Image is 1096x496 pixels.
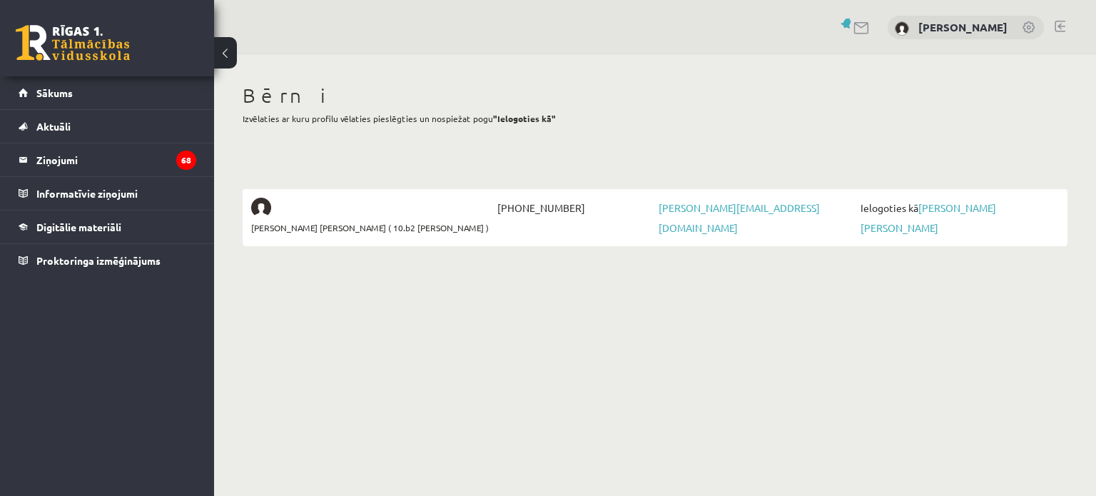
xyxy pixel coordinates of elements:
[494,198,655,218] span: [PHONE_NUMBER]
[36,120,71,133] span: Aktuāli
[19,244,196,277] a: Proktoringa izmēģinājums
[176,151,196,170] i: 68
[36,254,161,267] span: Proktoringa izmēģinājums
[857,198,1059,238] span: Ielogoties kā
[36,177,196,210] legend: Informatīvie ziņojumi
[19,76,196,109] a: Sākums
[19,143,196,176] a: Ziņojumi68
[493,113,556,124] b: "Ielogoties kā"
[243,83,1067,108] h1: Bērni
[19,211,196,243] a: Digitālie materiāli
[895,21,909,36] img: Sarmīte Legzdiņa
[19,110,196,143] a: Aktuāli
[251,218,489,238] span: [PERSON_NAME] [PERSON_NAME] ( 10.b2 [PERSON_NAME] )
[251,198,271,218] img: Daniels Legzdiņš
[36,86,73,99] span: Sākums
[19,177,196,210] a: Informatīvie ziņojumi
[36,221,121,233] span: Digitālie materiāli
[36,143,196,176] legend: Ziņojumi
[16,25,130,61] a: Rīgas 1. Tālmācības vidusskola
[861,201,996,234] a: [PERSON_NAME] [PERSON_NAME]
[243,112,1067,125] p: Izvēlaties ar kuru profilu vēlaties pieslēgties un nospiežat pogu
[918,20,1008,34] a: [PERSON_NAME]
[659,201,820,234] a: [PERSON_NAME][EMAIL_ADDRESS][DOMAIN_NAME]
